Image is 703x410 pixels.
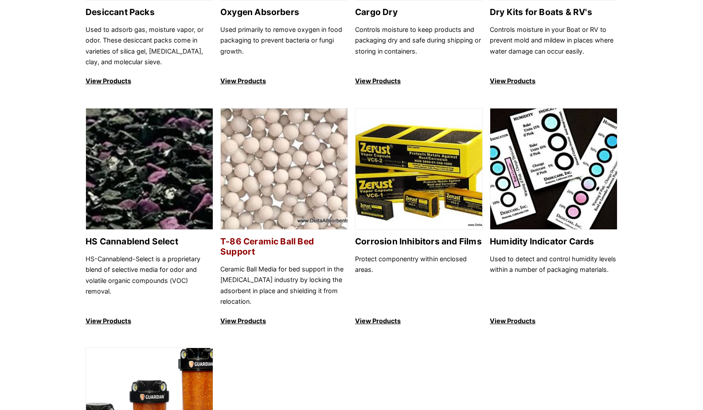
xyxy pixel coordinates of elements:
img: HS Cannablend Select [86,108,213,230]
p: View Products [355,76,483,86]
p: HS-Cannablend-Select is a proprietary blend of selective media for odor and volatile organic comp... [86,254,213,307]
a: Humidity Indicator Cards Humidity Indicator Cards Used to detect and control humidity levels with... [490,108,617,326]
h2: T-86 Ceramic Ball Bed Support [220,236,348,257]
a: HS Cannablend Select HS Cannablend Select HS-Cannablend-Select is a proprietary blend of selectiv... [86,108,213,326]
h2: Humidity Indicator Cards [490,236,617,247]
h2: Desiccant Packs [86,7,213,17]
h2: Cargo Dry [355,7,483,17]
a: Corrosion Inhibitors and Films Corrosion Inhibitors and Films Protect componentry within enclosed... [355,108,483,326]
p: View Products [86,316,213,326]
p: Used primarily to remove oxygen in food packaging to prevent bacteria or fungi growth. [220,24,348,68]
h2: Corrosion Inhibitors and Films [355,236,483,247]
p: Controls moisture in your Boat or RV to prevent mold and mildew in places where water damage can ... [490,24,617,68]
p: Used to detect and control humidity levels within a number of packaging materials. [490,254,617,307]
h2: Dry Kits for Boats & RV's [490,7,617,17]
p: View Products [220,76,348,86]
p: Used to adsorb gas, moisture vapor, or odor. These desiccant packs come in varieties of silica ge... [86,24,213,68]
a: T-86 Ceramic Ball Bed Support T-86 Ceramic Ball Bed Support Ceramic Ball Media for bed support in... [220,108,348,326]
p: View Products [490,316,617,326]
p: Protect componentry within enclosed areas. [355,254,483,307]
img: T-86 Ceramic Ball Bed Support [221,108,348,230]
p: View Products [355,316,483,326]
p: Ceramic Ball Media for bed support in the [MEDICAL_DATA] industry by locking the adsorbent in pla... [220,264,348,307]
p: View Products [220,316,348,326]
img: Humidity Indicator Cards [490,108,617,230]
h2: HS Cannablend Select [86,236,213,247]
p: Controls moisture to keep products and packaging dry and safe during shipping or storing in conta... [355,24,483,68]
p: View Products [86,76,213,86]
p: View Products [490,76,617,86]
h2: Oxygen Absorbers [220,7,348,17]
img: Corrosion Inhibitors and Films [355,108,482,230]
